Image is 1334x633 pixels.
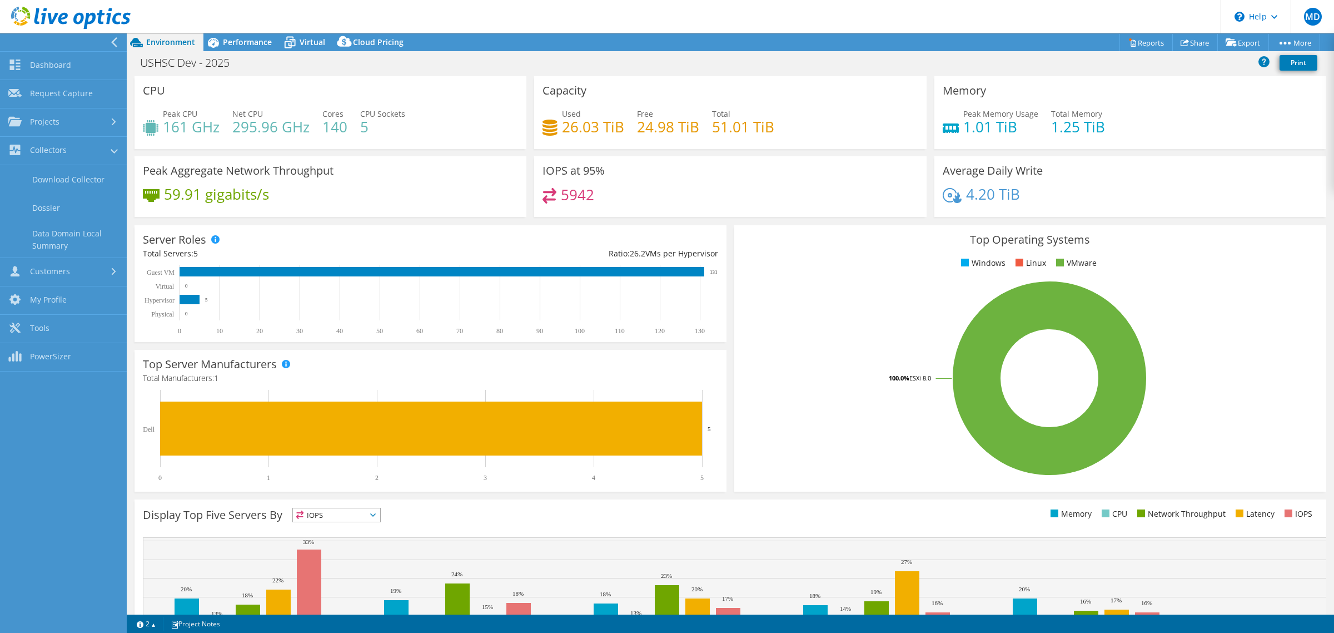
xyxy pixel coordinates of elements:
h4: 1.01 TiB [963,121,1038,133]
div: Total Servers: [143,248,430,260]
h4: 140 [322,121,347,133]
a: 2 [129,617,163,631]
span: Total [712,108,730,119]
text: 17% [722,595,733,602]
span: 1 [214,373,218,383]
a: More [1268,34,1320,51]
text: 50 [376,327,383,335]
text: 4 [592,474,595,482]
text: 17% [1111,597,1122,604]
text: 19% [870,589,882,595]
li: Windows [958,257,1006,269]
h3: Top Operating Systems [743,234,1318,246]
h3: Capacity [542,85,586,97]
span: Peak CPU [163,108,197,119]
text: 90 [536,327,543,335]
span: Environment [146,37,195,47]
text: Guest VM [147,269,175,276]
text: 0 [178,327,181,335]
text: 5 [708,426,711,432]
tspan: ESXi 8.0 [909,374,931,382]
li: Linux [1013,257,1046,269]
text: 120 [655,327,665,335]
h4: 295.96 GHz [232,121,310,133]
h4: 4.20 TiB [966,188,1020,200]
text: 23% [661,572,672,579]
span: Virtual [300,37,325,47]
text: 24% [451,571,462,577]
span: Peak Memory Usage [963,108,1038,119]
h3: Peak Aggregate Network Throughput [143,165,333,177]
li: CPU [1099,508,1127,520]
span: Performance [223,37,272,47]
span: Used [562,108,581,119]
text: 20% [1019,586,1030,592]
text: 20 [256,327,263,335]
h4: 59.91 gigabits/s [164,188,269,200]
text: 80 [496,327,503,335]
text: Hypervisor [145,296,175,304]
text: 5 [700,474,704,482]
text: 60 [416,327,423,335]
h3: IOPS at 95% [542,165,605,177]
h3: Average Daily Write [943,165,1043,177]
text: 16% [1080,598,1091,605]
h3: Server Roles [143,234,206,246]
text: 18% [512,590,524,597]
h4: 26.03 TiB [562,121,624,133]
li: Latency [1233,508,1275,520]
h1: USHSC Dev - 2025 [135,57,247,69]
text: 70 [456,327,463,335]
a: Export [1217,34,1269,51]
text: 3 [484,474,487,482]
li: Network Throughput [1134,508,1226,520]
text: 130 [695,327,705,335]
h3: Top Server Manufacturers [143,358,277,370]
text: Virtual [156,283,175,290]
h4: Total Manufacturers: [143,372,718,384]
text: 0 [158,474,162,482]
text: 131 [710,269,718,275]
text: 1 [267,474,270,482]
h4: 24.98 TiB [637,121,699,133]
text: 18% [600,591,611,597]
span: Cores [322,108,344,119]
text: 20% [691,586,703,592]
h4: 161 GHz [163,121,220,133]
span: 26.2 [630,248,645,259]
text: 19% [390,587,401,594]
span: IOPS [293,508,380,522]
text: 13% [630,610,641,616]
h3: Memory [943,85,986,97]
text: 100 [575,327,585,335]
a: Print [1280,55,1317,71]
a: Reports [1119,34,1173,51]
text: 18% [242,592,253,599]
li: IOPS [1282,508,1312,520]
text: 18% [809,592,820,599]
text: 10 [216,327,223,335]
span: Free [637,108,653,119]
text: 22% [272,577,283,583]
tspan: 100.0% [889,374,909,382]
text: Physical [151,310,174,318]
a: Project Notes [163,617,228,631]
text: 14% [840,605,851,612]
svg: \n [1235,12,1245,22]
span: Cloud Pricing [353,37,404,47]
span: Total Memory [1051,108,1102,119]
li: Memory [1048,508,1092,520]
h4: 5 [360,121,405,133]
text: 16% [932,600,943,606]
text: 40 [336,327,343,335]
span: CPU Sockets [360,108,405,119]
text: 30 [296,327,303,335]
text: 33% [303,538,314,545]
text: 15% [482,604,493,610]
span: 5 [193,248,198,259]
text: 27% [901,558,912,565]
text: 110 [615,327,625,335]
text: 13% [211,610,222,617]
a: Share [1172,34,1218,51]
text: 0 [185,311,188,316]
